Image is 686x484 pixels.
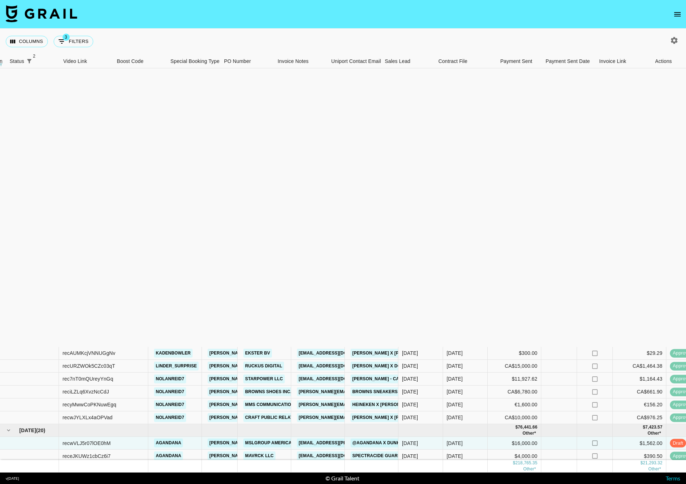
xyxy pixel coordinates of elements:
div: rec7nT0mQUreyYnGq [63,375,113,382]
a: Terms [666,475,680,481]
a: Spectracide Guard Your Good Times x AGandAna [351,451,476,460]
div: Status [10,54,24,68]
a: [PERSON_NAME][EMAIL_ADDRESS][DOMAIN_NAME] [208,451,324,460]
div: $ [643,424,645,430]
a: [PERSON_NAME][EMAIL_ADDRESS][DOMAIN_NAME] [208,413,324,422]
a: [PERSON_NAME] x DoorDash/Starbucks [351,362,450,371]
span: CA$ 5,017.46 [522,431,536,436]
div: 7/4/2025 [402,362,418,370]
a: nolanreid7 [154,375,186,383]
a: [PERSON_NAME][EMAIL_ADDRESS][DOMAIN_NAME] [297,387,413,396]
div: $ [515,424,518,430]
a: [EMAIL_ADDRESS][DOMAIN_NAME] [297,375,377,383]
div: Special Booking Type [170,54,219,68]
div: 2 active filters [24,56,34,66]
div: Jul '25 [447,362,463,370]
span: ( 20 ) [36,427,45,434]
div: receJKUWz1cbCz6i7 [63,453,111,460]
a: Browns Sneakers x [PERSON_NAME] [351,387,442,396]
div: Uniport Contact Email [331,54,381,68]
div: CA$976.25 [613,411,666,424]
div: 7/3/2025 [402,401,418,408]
div: 7,423.57 [645,424,662,430]
div: © Grail Talent [325,475,359,482]
div: Payment Sent [500,54,532,68]
div: Jul '25 [447,375,463,382]
div: Sales Lead [385,54,411,68]
div: $ [513,460,516,466]
button: Select columns [6,36,48,47]
div: CA$661.90 [613,386,666,399]
a: MSLGROUP Americas, LLC [243,439,307,448]
div: Payment Sent Date [546,54,590,68]
a: [PERSON_NAME][EMAIL_ADDRESS][DOMAIN_NAME] [208,387,324,396]
div: 76,441.66 [518,424,537,430]
div: Special Booking Type [167,54,220,68]
div: 7/14/2025 [402,414,418,421]
a: [EMAIL_ADDRESS][PERSON_NAME][DOMAIN_NAME] [297,439,413,448]
button: Show filters [24,56,34,66]
div: Invoice Notes [274,54,328,68]
a: [PERSON_NAME][EMAIL_ADDRESS][DOMAIN_NAME] [208,375,324,383]
span: [DATE] [19,427,36,434]
div: Contract File [435,54,488,68]
a: [EMAIL_ADDRESS][DOMAIN_NAME] [297,362,377,371]
a: agandana [154,439,183,448]
span: € 156.20, CA$ 3,590.65 [648,466,661,471]
div: €156.20 [613,399,666,411]
div: recURZWOk5CZc03qT [63,362,115,370]
div: Status [6,54,60,68]
div: Actions [655,54,672,68]
div: 5/7/2025 [402,440,418,447]
div: Payment Sent [488,54,542,68]
a: [PERSON_NAME][EMAIL_ADDRESS][DOMAIN_NAME] [297,400,413,409]
div: 21,293.32 [643,460,662,466]
div: Sales Lead [381,54,435,68]
div: Invoice Link [596,54,649,68]
div: Actions [649,54,678,68]
a: Heineken x [PERSON_NAME] [351,400,419,409]
div: €1,600.00 [488,399,541,411]
div: $1,562.00 [613,437,666,450]
div: Uniport Contact Email [328,54,381,68]
div: Aug '25 [447,440,463,447]
span: 2 [31,53,38,60]
img: Grail Talent [6,5,77,22]
a: [PERSON_NAME][EMAIL_ADDRESS][DOMAIN_NAME] [208,400,324,409]
div: $300.00 [488,347,541,360]
div: CA$15,000.00 [488,360,541,373]
div: 218,765.35 [515,460,537,466]
div: PO Number [220,54,274,68]
a: @AgandAna x Dunkin' [351,439,407,448]
div: Video Link [60,54,113,68]
div: recAUMKcjVNNUGgNv [63,349,115,357]
a: nolanreid7 [154,400,186,409]
div: CA$6,780.00 [488,386,541,399]
a: [EMAIL_ADDRESS][DOMAIN_NAME] [297,349,377,358]
div: recwVLJ5r07lOE0hM [63,440,111,447]
a: agandana [154,451,183,460]
a: nolanreid7 [154,387,186,396]
div: CA$10,000.00 [488,411,541,424]
div: Jul '25 [447,349,463,357]
a: Mavrck LLC [243,451,275,460]
div: Contract File [438,54,467,68]
div: $390.50 [613,450,666,463]
div: Jul '25 [447,401,463,408]
a: [EMAIL_ADDRESS][DOMAIN_NAME] [297,451,377,460]
button: open drawer [670,7,685,21]
div: Invoice Notes [278,54,309,68]
div: $1,164.43 [613,373,666,386]
div: 3/14/2025 [402,375,418,382]
span: € 1,600.00, CA$ 36,797.46 [523,466,536,471]
a: Ekster BV [243,349,272,358]
div: 6/25/2025 [402,453,418,460]
div: CA$1,464.38 [613,360,666,373]
div: $ [640,460,643,466]
a: Craft Public Relations [243,413,305,422]
a: nolanreid7 [154,413,186,422]
div: Jul '25 [447,388,463,395]
span: 3 [63,34,70,41]
div: $29.29 [613,347,666,360]
div: reciLZLq6XvzNcCdJ [63,388,109,395]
